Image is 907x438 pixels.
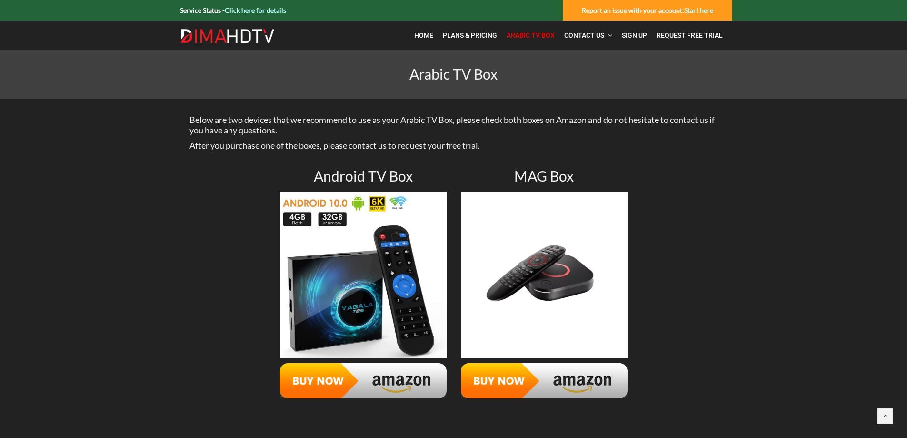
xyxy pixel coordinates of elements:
[622,31,647,39] span: Sign Up
[443,31,497,39] span: Plans & Pricing
[502,26,559,45] a: Arabic TV Box
[180,6,286,14] strong: Service Status -
[684,6,713,14] a: Start here
[559,26,617,45] a: Contact Us
[652,26,728,45] a: Request Free Trial
[657,31,723,39] span: Request Free Trial
[189,114,715,135] span: Below are two devices that we recommend to use as your Arabic TV Box, please check both boxes on ...
[225,6,286,14] a: Click here for details
[877,408,893,424] a: Back to top
[564,31,604,39] span: Contact Us
[514,167,574,184] span: MAG Box
[414,31,433,39] span: Home
[507,31,555,39] span: Arabic TV Box
[180,29,275,44] img: Dima HDTV
[409,26,438,45] a: Home
[314,167,413,184] span: Android TV Box
[409,65,498,82] span: Arabic TV Box
[617,26,652,45] a: Sign Up
[582,6,713,14] strong: Report an issue with your account:
[189,140,480,151] span: After you purchase one of the boxes, please contact us to request your free trial.
[438,26,502,45] a: Plans & Pricing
